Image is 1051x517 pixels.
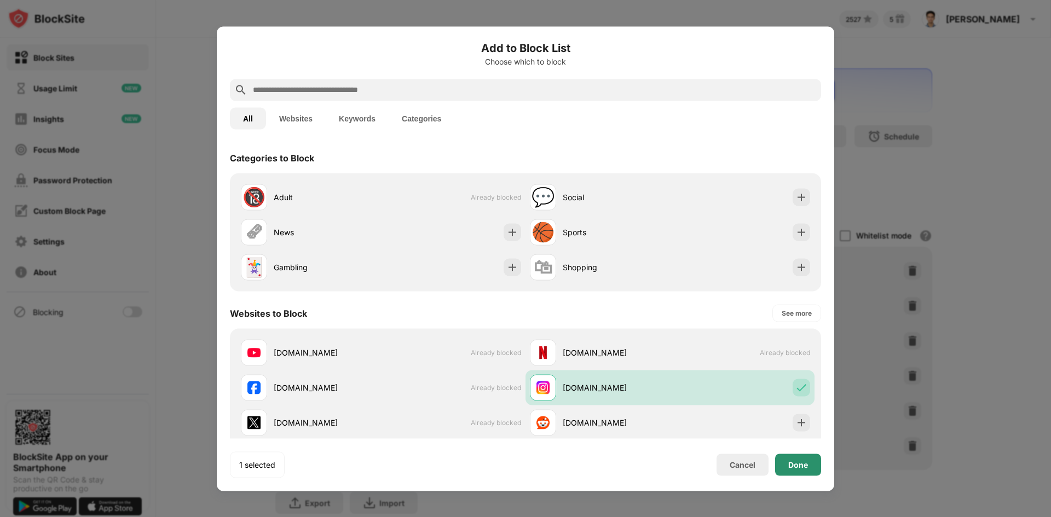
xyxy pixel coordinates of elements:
div: [DOMAIN_NAME] [274,417,381,428]
div: Gambling [274,262,381,273]
div: Social [563,191,670,203]
span: Already blocked [471,384,521,392]
img: favicons [247,416,261,429]
span: Already blocked [760,348,810,357]
div: Websites to Block [230,307,307,318]
img: favicons [247,381,261,394]
button: All [230,107,266,129]
img: favicons [536,416,550,429]
div: [DOMAIN_NAME] [563,347,670,358]
div: 🗞 [245,221,263,243]
div: 💬 [532,186,555,208]
div: 🔞 [242,186,265,208]
div: [DOMAIN_NAME] [563,382,670,393]
span: Already blocked [471,419,521,427]
button: Websites [266,107,326,129]
div: 🛍 [534,256,552,278]
div: Done [788,460,808,469]
div: Choose which to block [230,57,821,66]
div: Adult [274,191,381,203]
div: News [274,226,381,238]
button: Categories [389,107,454,129]
div: [DOMAIN_NAME] [563,417,670,428]
span: Already blocked [471,193,521,201]
img: favicons [536,381,550,394]
img: favicons [536,346,550,359]
div: 🃏 [242,256,265,278]
div: 🏀 [532,221,555,243]
img: search.svg [234,83,247,96]
button: Keywords [326,107,389,129]
div: Categories to Block [230,152,314,163]
div: Cancel [730,460,755,469]
div: Sports [563,226,670,238]
div: Shopping [563,262,670,273]
div: See more [782,307,812,318]
img: favicons [247,346,261,359]
div: [DOMAIN_NAME] [274,382,381,393]
div: [DOMAIN_NAME] [274,347,381,358]
div: 1 selected [239,459,275,470]
span: Already blocked [471,348,521,357]
h6: Add to Block List [230,39,821,56]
